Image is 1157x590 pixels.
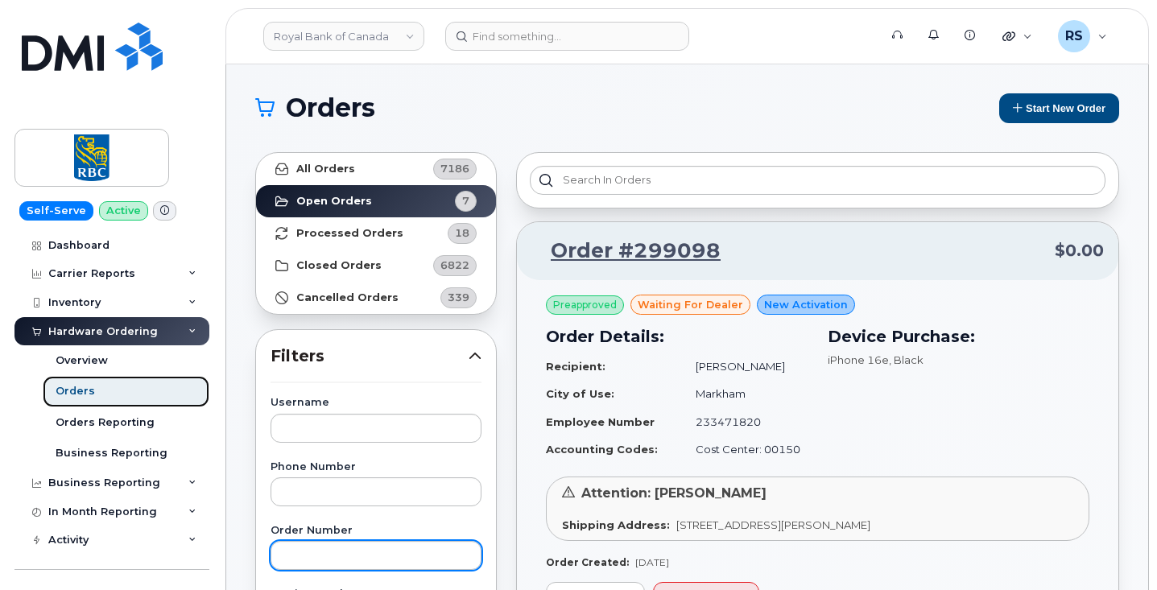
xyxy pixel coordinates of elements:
[889,353,924,366] span: , Black
[635,556,669,568] span: [DATE]
[530,166,1105,195] input: Search in orders
[581,485,767,501] span: Attention: [PERSON_NAME]
[638,297,743,312] span: waiting for dealer
[681,353,808,381] td: [PERSON_NAME]
[440,258,469,273] span: 6822
[681,380,808,408] td: Markham
[676,518,870,531] span: [STREET_ADDRESS][PERSON_NAME]
[553,298,617,312] span: Preapproved
[296,163,355,175] strong: All Orders
[448,290,469,305] span: 339
[440,161,469,176] span: 7186
[296,195,372,208] strong: Open Orders
[546,443,658,456] strong: Accounting Codes:
[828,324,1090,349] h3: Device Purchase:
[455,225,469,241] span: 18
[681,408,808,436] td: 233471820
[296,227,403,240] strong: Processed Orders
[256,282,496,314] a: Cancelled Orders339
[296,291,399,304] strong: Cancelled Orders
[546,324,808,349] h3: Order Details:
[271,345,469,368] span: Filters
[546,415,655,428] strong: Employee Number
[271,462,481,472] label: Phone Number
[546,387,614,400] strong: City of Use:
[531,237,721,266] a: Order #299098
[296,259,382,272] strong: Closed Orders
[462,193,469,208] span: 7
[256,217,496,250] a: Processed Orders18
[562,518,670,531] strong: Shipping Address:
[256,250,496,282] a: Closed Orders6822
[999,93,1119,123] button: Start New Order
[286,96,375,120] span: Orders
[271,526,481,536] label: Order Number
[546,360,605,373] strong: Recipient:
[681,435,808,464] td: Cost Center: 00150
[256,153,496,185] a: All Orders7186
[764,297,848,312] span: New Activation
[546,556,629,568] strong: Order Created:
[1055,239,1104,262] span: $0.00
[828,353,889,366] span: iPhone 16e
[256,185,496,217] a: Open Orders7
[271,398,481,408] label: Username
